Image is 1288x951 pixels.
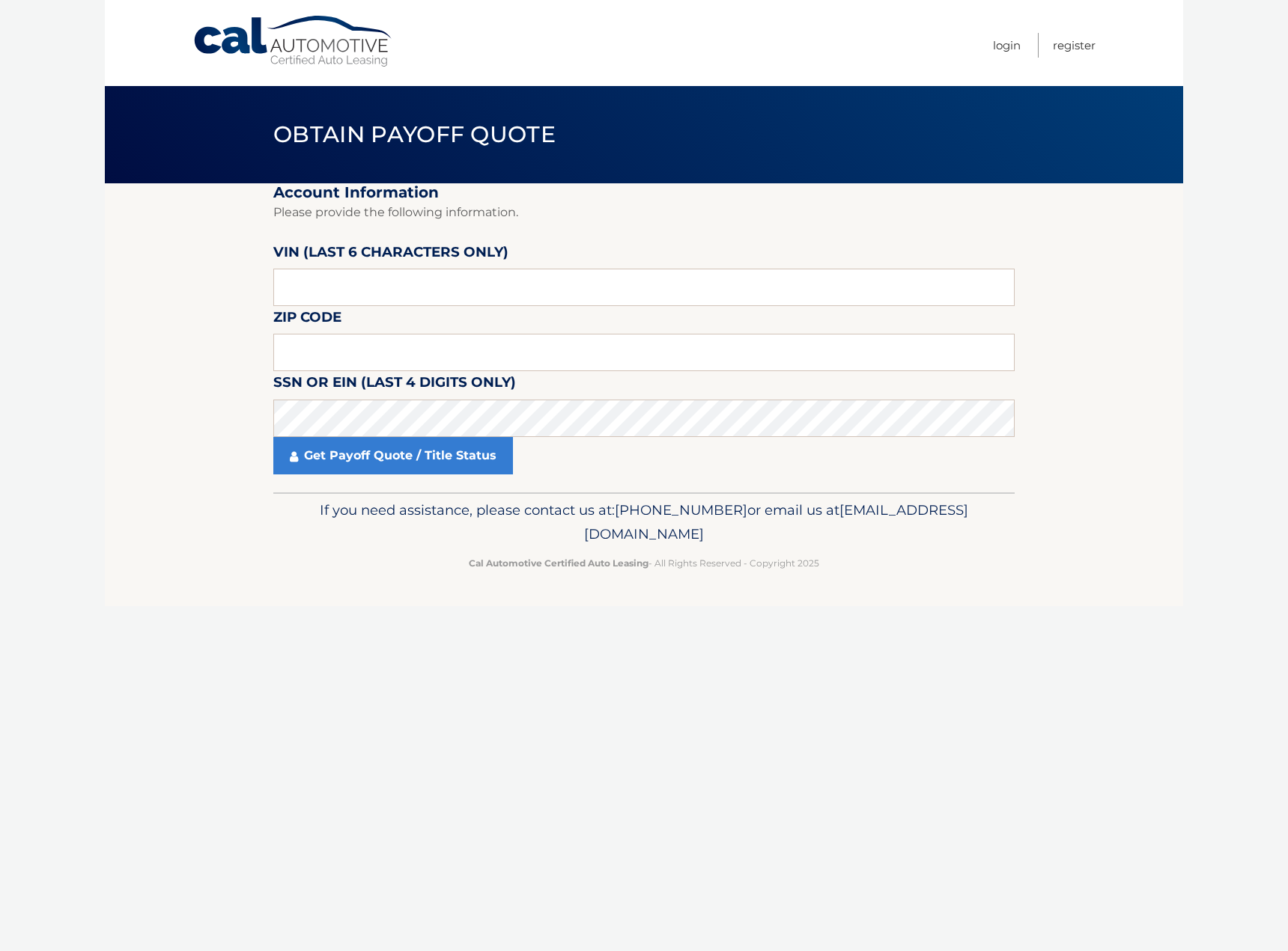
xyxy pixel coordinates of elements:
a: Login [993,33,1021,58]
p: If you need assistance, please contact us at: or email us at [283,498,1005,546]
a: Cal Automotive [192,15,395,68]
a: Get Payoff Quote / Title Status [273,437,513,474]
p: Please provide the following information. [273,202,1015,223]
label: VIN (last 6 characters only) [273,241,508,269]
h2: Account Information [273,183,1015,202]
span: Obtain Payoff Quote [273,120,556,148]
strong: Cal Automotive Certified Auto Leasing [469,557,648,569]
p: - All Rights Reserved - Copyright 2025 [283,555,1005,571]
a: Register [1053,33,1096,58]
label: Zip Code [273,306,341,334]
label: SSN or EIN (last 4 digits only) [273,371,516,399]
span: [PHONE_NUMBER] [615,501,747,519]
